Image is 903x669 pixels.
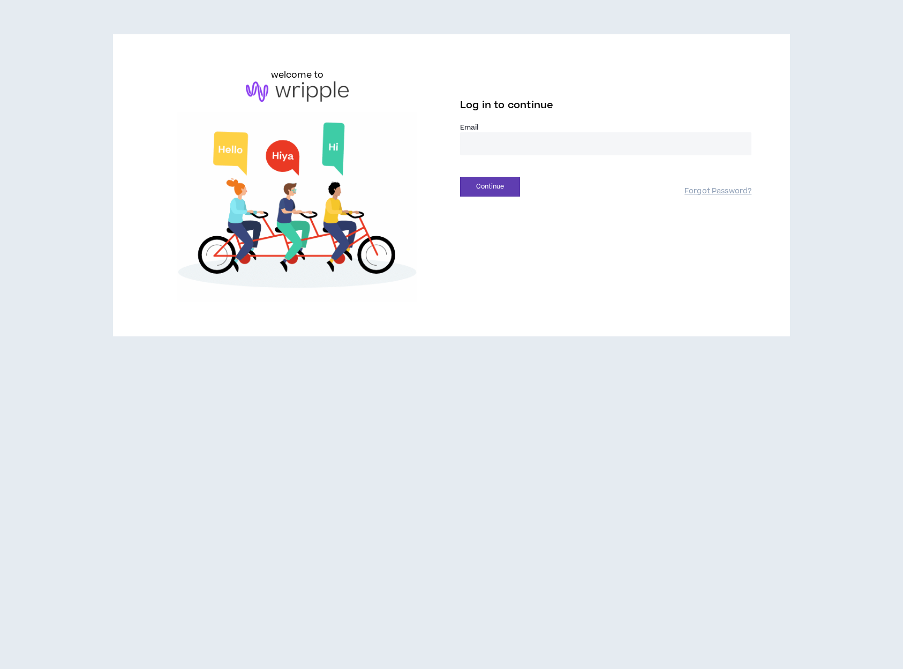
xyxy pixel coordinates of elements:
[271,69,324,81] h6: welcome to
[460,99,553,112] span: Log in to continue
[460,123,751,132] label: Email
[684,186,751,197] a: Forgot Password?
[460,177,520,197] button: Continue
[152,112,443,303] img: Welcome to Wripple
[246,81,349,102] img: logo-brand.png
